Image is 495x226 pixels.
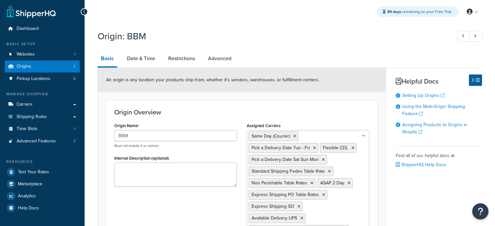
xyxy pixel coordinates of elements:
a: Setting Up Origins [402,92,445,99]
a: Carriers [5,99,80,111]
span: Help Docs [18,206,39,211]
strong: 89 days [387,9,401,15]
a: Assigning Products to Origins in Shopify [402,121,467,135]
a: Shipping Rules [5,111,80,123]
span: Flexible CDL [323,144,348,151]
span: Dashboard [17,26,39,32]
span: Origins [17,64,31,69]
h1: Origin: BBM [98,30,446,43]
a: Origins2 [5,60,80,73]
span: Shipping Rules [17,114,47,120]
label: Internal Description (optional) [114,156,169,161]
span: Carriers [17,102,33,107]
a: Help Docs [5,202,80,214]
span: Same Day (Courier) [252,133,290,140]
span: Time Slots [17,126,37,132]
li: Origins [5,60,80,73]
span: Pickup Locations [17,76,50,82]
span: Test Your Rates [18,169,49,175]
button: Open Resource Center [472,203,488,219]
div: Resources [5,159,80,165]
div: Find all of our helpful docs at: [396,146,482,169]
a: Basic [98,51,117,68]
label: Assigned Carriers [247,123,281,128]
span: Non Perishable Table Rates [252,179,307,186]
a: Analytics [5,190,80,202]
span: Available Delivery UPS [252,215,297,221]
span: Websites [17,52,35,57]
span: 0 [73,76,76,82]
a: Dashboard [5,23,80,35]
a: Time Slots1 [5,123,80,135]
div: Basic Setup [5,41,80,47]
li: Pickup Locations [5,73,80,85]
li: Time Slots [5,123,80,135]
a: Next Record [470,31,482,42]
span: 7 [74,139,76,144]
div: Manage Shipping [5,91,80,97]
span: Advanced Features [17,139,56,144]
a: Advanced Features7 [5,135,80,147]
a: Test Your Rates [5,166,80,178]
span: remaining on your Free Trial [387,9,451,15]
span: Pick a Delivery Date Tue - Fri [252,144,310,151]
span: Marketplace [18,181,42,187]
a: Pickup Locations0 [5,73,80,85]
li: Advanced Features [5,135,80,147]
li: Websites [5,48,80,60]
a: Previous Record [458,31,470,42]
a: Advanced [205,51,235,66]
span: Pick a Delivery Date Sat Sun Mon [252,156,319,163]
a: Marketplace [5,178,80,190]
h3: Helpful Docs [396,78,482,85]
span: 1 [74,126,76,132]
span: ASAP 2 Day [320,179,344,186]
a: ShipperHQ Help Docs [396,161,446,168]
a: Date & Time [124,51,158,66]
a: Restrictions [165,51,198,66]
span: Standard Shipping Fedex Table Rate [252,168,325,175]
a: Using the Multi-Origin Shipping Feature [402,103,465,117]
span: 1 [74,52,76,57]
button: Hide Help Docs [469,74,482,86]
h3: Origin Overview [114,109,369,116]
span: Express Shipping PO Table Rates [252,191,319,198]
span: 2 [73,64,76,69]
span: Express Shipping SO [252,203,294,210]
label: Origin Name [114,123,140,128]
p: Must not include # or comma [114,143,237,148]
span: Analytics [18,193,36,199]
a: Websites1 [5,48,80,60]
span: An origin is any location your products ship from, whether it’s vendors, warehouses, or fulfillme... [106,76,319,83]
